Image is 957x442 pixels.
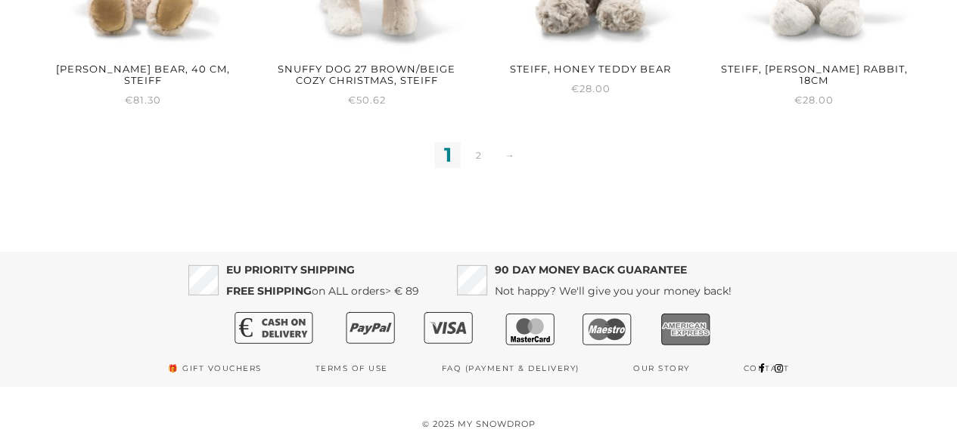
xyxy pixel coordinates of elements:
[40,59,247,91] h2: [PERSON_NAME] Bear, 40 cm, Steiff
[487,59,694,80] h2: Steiff, Honey Teddy bear
[263,59,470,91] h2: Snuffy dog ​​27 brown/beige Cozy Christmas, Steiff
[570,82,610,94] span: 28.00
[315,357,388,379] a: Terms of use
[711,59,918,91] h2: Steiff, [PERSON_NAME] rabbit, 18cm
[226,263,355,298] strong: EU PRIORITY SHIPPING FREE SHIPPING
[633,357,690,379] a: Our story
[125,94,161,106] span: 81.30
[168,357,262,379] a: 🎁 Gift vouchers
[348,94,386,106] span: 50.62
[442,357,579,379] a: FAQ (Payment & Delivery)
[794,94,803,106] span: €
[465,142,492,168] a: 2
[125,94,133,106] span: €
[570,82,579,94] span: €
[226,259,419,301] p: on ALL orders> € 89
[794,94,834,106] span: 28.00
[496,142,523,168] a: →
[495,263,687,277] strong: 90 DAY MONEY BACK GUARANTEE
[434,142,461,168] span: 1
[744,357,790,379] a: Contact
[239,312,253,343] text: €
[495,259,732,301] p: Not happy? We'll give you your money back!
[348,94,356,106] span: €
